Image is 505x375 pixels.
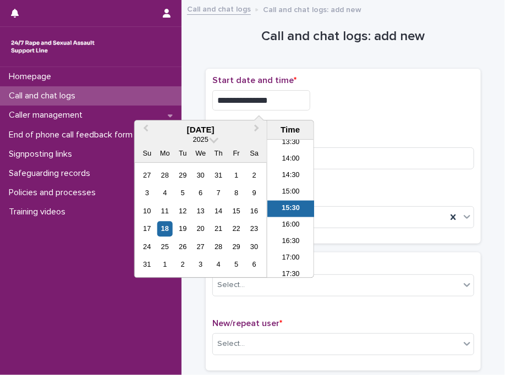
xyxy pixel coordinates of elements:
[267,184,314,201] li: 15:00
[247,168,262,183] div: Choose Saturday, August 2nd, 2025
[136,122,153,139] button: Previous Month
[4,110,91,120] p: Caller management
[193,136,208,144] span: 2025
[206,29,481,45] h1: Call and chat logs: add new
[175,186,190,201] div: Choose Tuesday, August 5th, 2025
[175,168,190,183] div: Choose Tuesday, July 29th, 2025
[193,239,208,254] div: Choose Wednesday, August 27th, 2025
[157,203,172,218] div: Choose Monday, August 11th, 2025
[157,186,172,201] div: Choose Monday, August 4th, 2025
[229,146,244,161] div: Fr
[211,168,226,183] div: Choose Thursday, July 31st, 2025
[247,239,262,254] div: Choose Saturday, August 30th, 2025
[193,222,208,236] div: Choose Wednesday, August 20th, 2025
[4,91,84,101] p: Call and chat logs
[193,203,208,218] div: Choose Wednesday, August 13th, 2025
[4,71,60,82] p: Homepage
[217,338,245,350] div: Select...
[4,130,141,140] p: End of phone call feedback form
[140,186,155,201] div: Choose Sunday, August 3rd, 2025
[140,168,155,183] div: Choose Sunday, July 27th, 2025
[157,146,172,161] div: Mo
[217,279,245,291] div: Select...
[157,222,172,236] div: Choose Monday, August 18th, 2025
[212,76,297,85] span: Start date and time
[229,239,244,254] div: Choose Friday, August 29th, 2025
[267,217,314,234] li: 16:00
[175,203,190,218] div: Choose Tuesday, August 12th, 2025
[263,3,361,15] p: Call and chat logs: add new
[175,222,190,236] div: Choose Tuesday, August 19th, 2025
[175,146,190,161] div: Tu
[267,151,314,168] li: 14:00
[229,186,244,201] div: Choose Friday, August 8th, 2025
[140,203,155,218] div: Choose Sunday, August 10th, 2025
[247,222,262,236] div: Choose Saturday, August 23rd, 2025
[175,257,190,272] div: Choose Tuesday, September 2nd, 2025
[249,122,267,139] button: Next Month
[212,319,282,328] span: New/repeat user
[267,201,314,217] li: 15:30
[229,257,244,272] div: Choose Friday, September 5th, 2025
[193,257,208,272] div: Choose Wednesday, September 3rd, 2025
[247,186,262,201] div: Choose Saturday, August 9th, 2025
[211,257,226,272] div: Choose Thursday, September 4th, 2025
[175,239,190,254] div: Choose Tuesday, August 26th, 2025
[247,146,262,161] div: Sa
[211,186,226,201] div: Choose Thursday, August 7th, 2025
[140,257,155,272] div: Choose Sunday, August 31st, 2025
[267,135,314,151] li: 13:30
[157,168,172,183] div: Choose Monday, July 28th, 2025
[140,146,155,161] div: Su
[247,203,262,218] div: Choose Saturday, August 16th, 2025
[267,234,314,250] li: 16:30
[4,149,81,159] p: Signposting links
[140,222,155,236] div: Choose Sunday, August 17th, 2025
[229,203,244,218] div: Choose Friday, August 15th, 2025
[9,36,97,58] img: rhQMoQhaT3yELyF149Cw
[157,257,172,272] div: Choose Monday, September 1st, 2025
[193,146,208,161] div: We
[267,250,314,267] li: 17:00
[193,186,208,201] div: Choose Wednesday, August 6th, 2025
[229,222,244,236] div: Choose Friday, August 22nd, 2025
[211,203,226,218] div: Choose Thursday, August 14th, 2025
[4,207,74,217] p: Training videos
[135,125,267,135] div: [DATE]
[270,125,311,135] div: Time
[211,222,226,236] div: Choose Thursday, August 21st, 2025
[4,187,105,198] p: Policies and processes
[187,2,251,15] a: Call and chat logs
[193,168,208,183] div: Choose Wednesday, July 30th, 2025
[157,239,172,254] div: Choose Monday, August 25th, 2025
[211,146,226,161] div: Th
[140,239,155,254] div: Choose Sunday, August 24th, 2025
[4,168,99,179] p: Safeguarding records
[229,168,244,183] div: Choose Friday, August 1st, 2025
[138,167,263,274] div: month 2025-08
[267,267,314,283] li: 17:30
[247,257,262,272] div: Choose Saturday, September 6th, 2025
[211,239,226,254] div: Choose Thursday, August 28th, 2025
[267,168,314,184] li: 14:30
